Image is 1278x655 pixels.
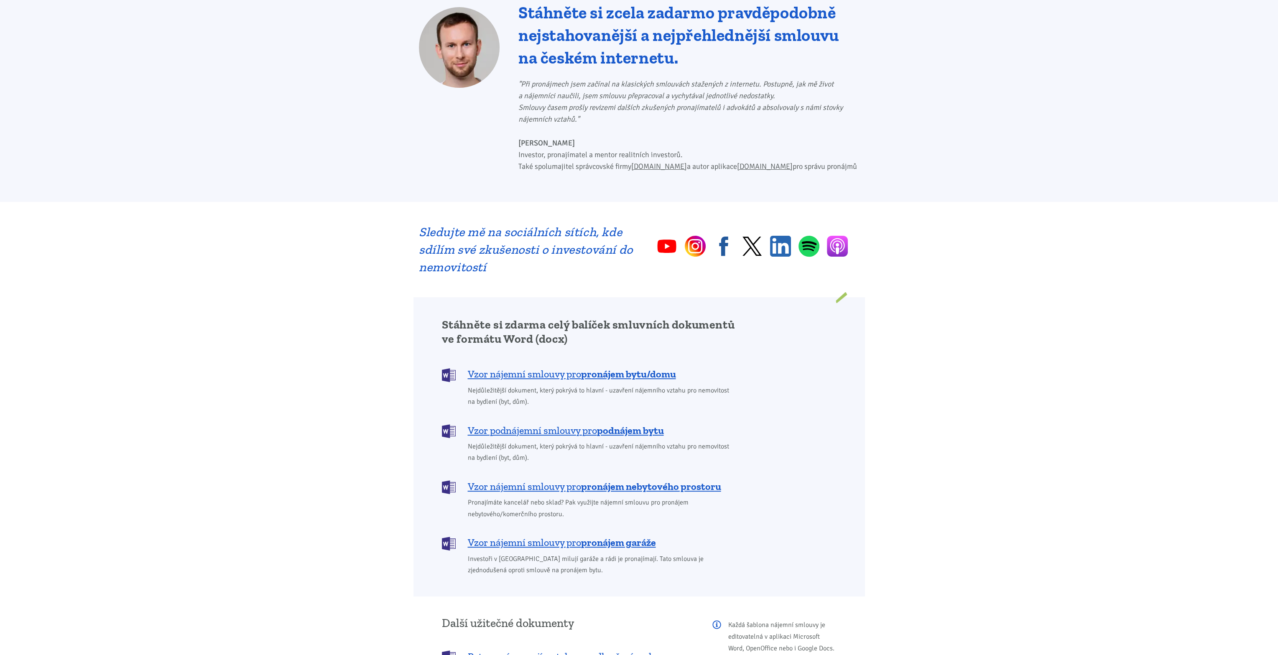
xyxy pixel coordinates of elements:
a: Facebook [713,236,734,257]
a: Spotify [798,235,819,257]
img: DOCX (Word) [442,537,456,551]
h3: Další užitečné dokumenty [442,617,701,630]
img: DOCX (Word) [442,368,456,382]
a: [DOMAIN_NAME] [737,162,793,171]
span: Vzor podnájemní smlouvy pro [468,424,664,437]
b: pronájem bytu/domu [581,368,676,380]
span: Pronajímáte kancelář nebo sklad? Pak využijte nájemní smlouvu pro pronájem nebytového/komerčního ... [468,497,735,520]
i: "Při pronájmech jsem začínal na klasických smlouvách stažených z internetu. Postupně, jak mě živo... [518,79,843,124]
h2: Stáhněte si zcela zadarmo pravděpodobně nejstahovanější a nejpřehlednější smlouvu na českém inter... [518,1,859,69]
b: pronájem nebytového prostoru [581,480,721,492]
a: YouTube [656,236,677,257]
a: Vzor nájemní smlouvy propronájem bytu/domu [442,367,735,381]
h2: Sledujte mě na sociálních sítích, kde sdílím své zkušenosti o investování do nemovitostí [419,223,633,276]
img: DOCX (Word) [442,424,456,438]
span: Vzor nájemní smlouvy pro [468,480,721,493]
a: Instagram [685,236,706,257]
p: Investor, pronajímatel a mentor realitních investorů. Také spolumajitel správcovské firmy a autor... [518,137,859,172]
a: Twitter [742,236,763,257]
a: Vzor nájemní smlouvy propronájem nebytového prostoru [442,479,735,493]
img: Tomáš Kučera [419,7,500,88]
a: Vzor nájemní smlouvy propronájem garáže [442,536,735,550]
b: pronájem garáže [581,536,656,548]
h2: Stáhněte si zdarma celý balíček smluvních dokumentů ve formátu Word (docx) [442,318,735,346]
a: [DOMAIN_NAME] [631,162,687,171]
span: Nejdůležitější dokument, který pokrývá to hlavní - uzavření nájemního vztahu pro nemovitost na by... [468,441,735,464]
span: Vzor nájemní smlouvy pro [468,367,676,381]
b: [PERSON_NAME] [518,138,575,148]
a: Apple Podcasts [827,236,848,257]
img: DOCX (Word) [442,480,456,494]
a: Vzor podnájemní smlouvy propodnájem bytu [442,423,735,437]
span: Nejdůležitější dokument, který pokrývá to hlavní - uzavření nájemního vztahu pro nemovitost na by... [468,385,735,408]
span: Investoři v [GEOGRAPHIC_DATA] milují garáže a rádi je pronajímají. Tato smlouva je zjednodušená o... [468,553,735,576]
b: podnájem bytu [597,424,664,436]
span: Vzor nájemní smlouvy pro [468,536,656,549]
a: Linkedin [770,236,791,257]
